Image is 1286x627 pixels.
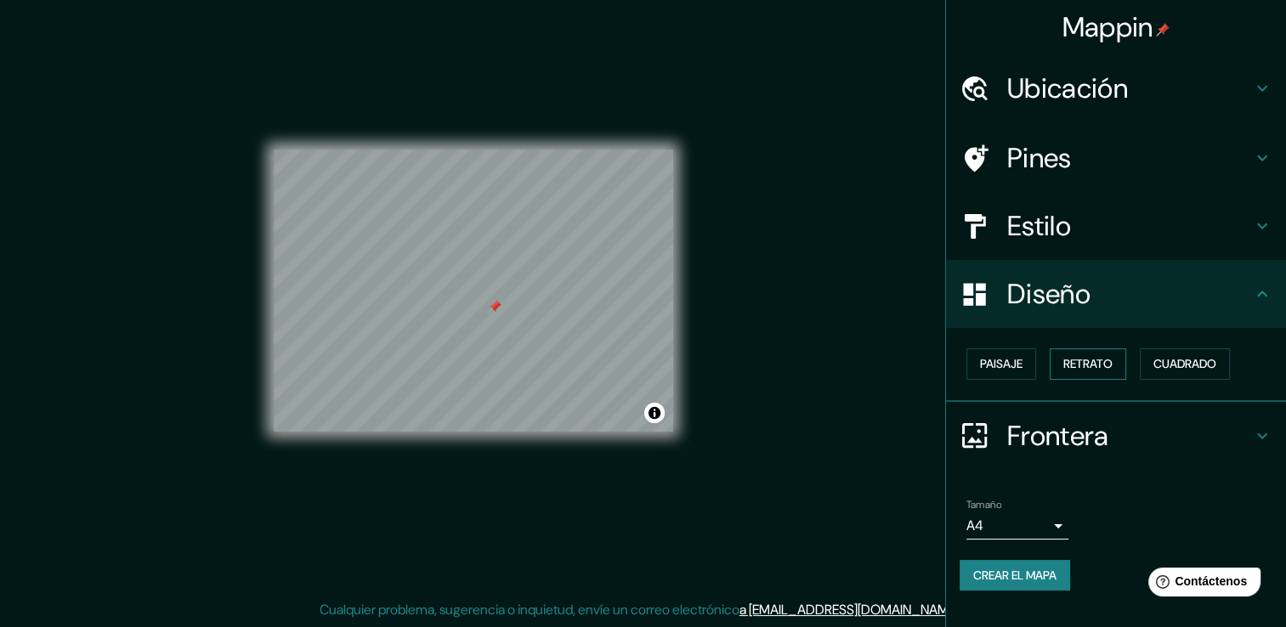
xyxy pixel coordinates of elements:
[966,348,1036,380] button: Paisaje
[960,560,1070,591] button: Crear el mapa
[1156,23,1170,37] img: pin-icon.png
[946,54,1286,122] div: Ubicación
[1063,353,1113,375] font: Retrato
[1050,348,1126,380] button: Retrato
[1140,348,1230,380] button: Cuadrado
[1007,71,1252,105] h4: Ubicación
[1007,277,1252,311] h4: Diseño
[739,601,959,619] a: a [EMAIL_ADDRESS][DOMAIN_NAME]
[946,192,1286,260] div: Estilo
[966,512,1068,539] div: A4
[320,600,961,620] p: Cualquier problema, sugerencia o inquietud, envíe un correo electrónico .
[946,124,1286,192] div: Pines
[274,150,673,432] canvas: Mapa
[1007,419,1252,453] h4: Frontera
[644,403,665,423] button: Alternar atribución
[1007,209,1252,243] h4: Estilo
[973,565,1057,586] font: Crear el mapa
[946,402,1286,470] div: Frontera
[1135,561,1267,608] iframe: Help widget launcher
[966,497,1001,511] label: Tamaño
[946,260,1286,328] div: Diseño
[980,353,1023,375] font: Paisaje
[1062,9,1153,45] font: Mappin
[1153,353,1216,375] font: Cuadrado
[1007,141,1252,175] h4: Pines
